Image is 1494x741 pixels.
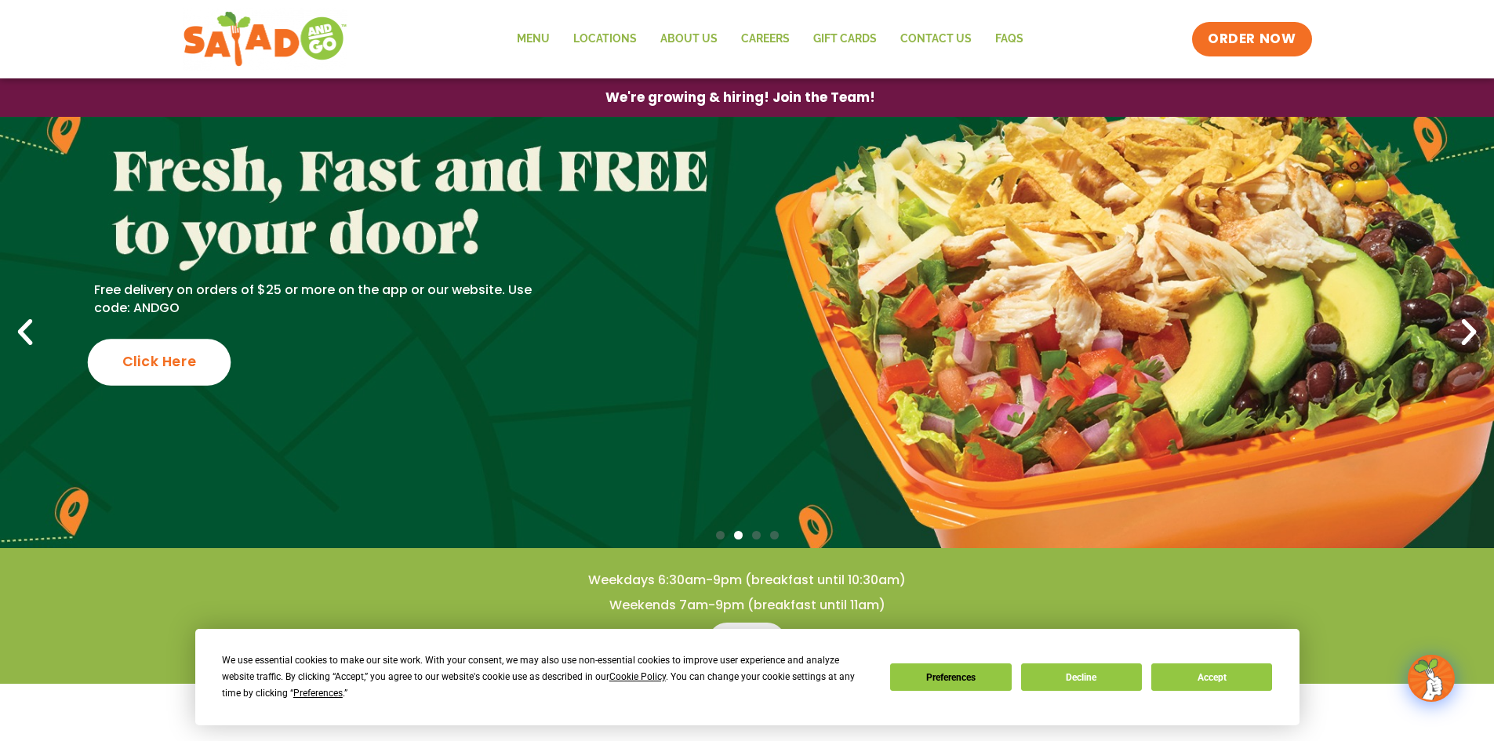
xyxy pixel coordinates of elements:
[708,623,786,660] a: Menu
[1208,30,1296,49] span: ORDER NOW
[562,21,649,57] a: Locations
[183,8,348,71] img: new-SAG-logo-768×292
[1192,22,1311,56] a: ORDER NOW
[802,21,889,57] a: GIFT CARDS
[770,531,779,539] span: Go to slide 4
[890,663,1011,691] button: Preferences
[222,652,871,702] div: We use essential cookies to make our site work. With your consent, we may also use non-essential ...
[1021,663,1142,691] button: Decline
[716,531,725,539] span: Go to slide 1
[88,339,231,385] div: Click Here
[31,572,1463,589] h4: Weekdays 6:30am-9pm (breakfast until 10:30am)
[734,531,743,539] span: Go to slide 2
[94,282,556,317] p: Free delivery on orders of $25 or more on the app or our website. Use code: ANDGO
[983,21,1035,57] a: FAQs
[605,91,875,104] span: We're growing & hiring! Join the Team!
[31,597,1463,614] h4: Weekends 7am-9pm (breakfast until 11am)
[1409,656,1453,700] img: wpChatIcon
[649,21,729,57] a: About Us
[505,21,1035,57] nav: Menu
[1452,315,1486,350] div: Next slide
[609,671,666,682] span: Cookie Policy
[752,531,761,539] span: Go to slide 3
[505,21,562,57] a: Menu
[582,79,899,116] a: We're growing & hiring! Join the Team!
[8,315,42,350] div: Previous slide
[195,629,1300,725] div: Cookie Consent Prompt
[293,688,343,699] span: Preferences
[729,21,802,57] a: Careers
[889,21,983,57] a: Contact Us
[1151,663,1272,691] button: Accept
